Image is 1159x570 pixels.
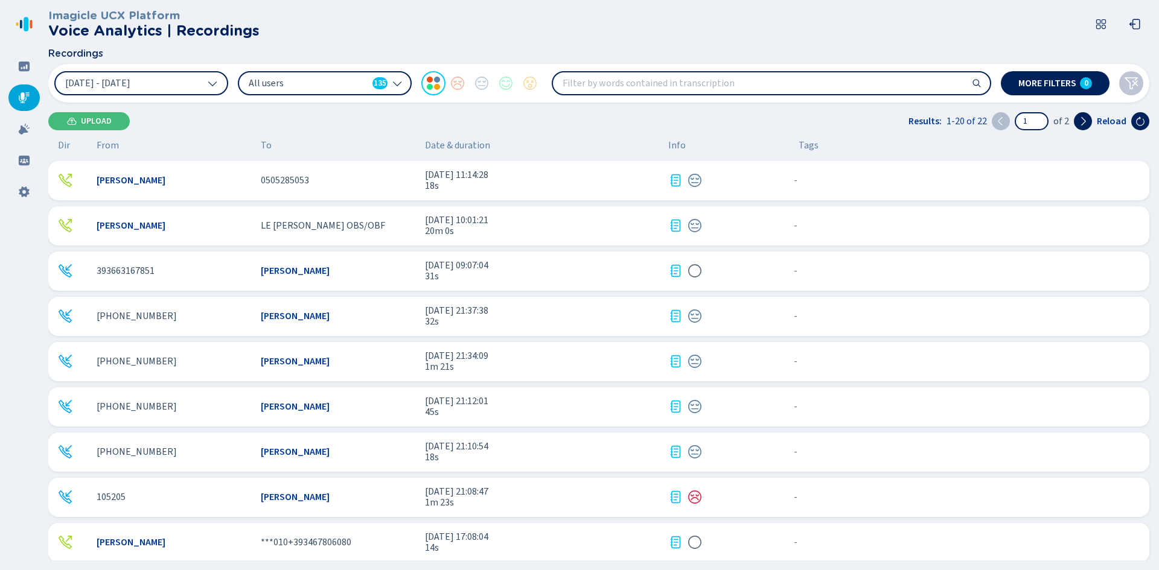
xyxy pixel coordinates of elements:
[794,446,797,457] span: No tags assigned
[425,407,659,417] span: 45s
[48,112,130,130] button: Upload
[18,60,30,72] svg: dashboard-filled
[58,535,72,549] div: Outgoing call
[48,9,260,22] h3: Imagicle UCX Platform
[97,220,165,231] span: [PERSON_NAME]
[425,531,659,542] span: [DATE] 17:08:04
[668,490,683,504] div: Transcription available
[794,175,797,186] span: No tags assigned
[688,309,702,323] svg: icon-emoji-neutral
[1129,18,1141,30] svg: box-arrow-left
[947,116,987,127] span: 1-20 of 22
[58,218,72,233] svg: telephone-outbound
[668,445,683,459] div: Transcription available
[425,361,659,372] span: 1m 21s
[425,169,659,180] span: [DATE] 11:14:28
[688,173,702,188] svg: icon-emoji-neutral
[261,446,330,457] span: [PERSON_NAME]
[65,78,130,88] span: [DATE] - [DATE]
[425,486,659,497] span: [DATE] 21:08:47
[1135,116,1145,126] svg: arrow-clockwise
[58,399,72,414] div: Incoming call
[58,490,72,504] div: Incoming call
[425,260,659,271] span: [DATE] 09:07:04
[1131,112,1149,130] button: Reload the current page
[1053,116,1069,127] span: of 2
[668,173,683,188] div: Transcription available
[688,490,702,504] div: Negative sentiment
[688,218,702,233] svg: icon-emoji-neutral
[668,535,683,549] svg: journal-text
[425,226,659,236] span: 20m 0s
[1097,116,1126,127] span: Reload
[425,452,659,463] span: 18s
[1084,78,1088,88] span: 0
[794,492,797,502] span: No tags assigned
[668,354,683,369] div: Transcription available
[97,446,177,457] span: [PHONE_NUMBER]
[668,173,683,188] svg: journal-text
[799,140,819,151] span: Tags
[58,218,72,233] div: Outgoing call
[688,173,702,188] div: Neutral sentiment
[58,309,72,323] svg: telephone-inbound
[668,264,683,278] div: Transcription available
[54,71,228,95] button: [DATE] - [DATE]
[668,140,686,151] span: Info
[97,140,119,151] span: From
[97,311,177,321] span: [PHONE_NUMBER]
[688,218,702,233] div: Neutral sentiment
[1001,71,1110,95] button: More filters0
[58,173,72,188] div: Outgoing call
[58,140,70,151] span: Dir
[67,116,77,126] svg: cloud-upload
[794,311,797,321] span: No tags assigned
[1119,71,1143,95] button: Clear filters
[97,175,165,186] span: [PERSON_NAME]
[425,497,659,508] span: 1m 23s
[8,147,40,174] div: Groups
[208,78,217,88] svg: chevron-down
[374,77,386,89] span: 135
[668,399,683,414] svg: journal-text
[688,264,702,278] div: Sentiment analysis in progress...
[8,53,40,80] div: Dashboard
[8,179,40,205] div: Settings
[688,354,702,369] svg: icon-emoji-neutral
[58,354,72,369] div: Incoming call
[688,535,702,549] svg: icon-emoji-silent
[81,116,112,126] span: Upload
[668,309,683,323] svg: journal-text
[425,350,659,361] span: [DATE] 21:34:09
[668,264,683,278] svg: journal-text
[688,309,702,323] div: Neutral sentiment
[794,401,797,412] span: No tags assigned
[668,218,683,233] div: Transcription available
[688,399,702,414] svg: icon-emoji-neutral
[553,72,990,94] input: Filter by words contained in transcription
[261,492,330,502] span: [PERSON_NAME]
[97,401,177,412] span: [PHONE_NUMBER]
[58,490,72,504] svg: telephone-inbound
[1018,78,1076,88] span: More filters
[668,490,683,504] svg: journal-text
[425,215,659,226] span: [DATE] 10:01:21
[996,116,1006,126] svg: chevron-left
[97,537,165,548] span: [PERSON_NAME]
[794,356,797,367] span: No tags assigned
[668,399,683,414] div: Transcription available
[58,535,72,549] svg: telephone-outbound
[794,537,797,548] span: No tags assigned
[58,445,72,459] svg: telephone-inbound
[425,180,659,191] span: 18s
[425,542,659,553] span: 14s
[97,492,126,502] span: 105205
[261,311,330,321] span: [PERSON_NAME]
[668,218,683,233] svg: journal-text
[261,537,351,548] span: ***010+393467806080
[1074,112,1092,130] button: Next page
[425,441,659,452] span: [DATE] 21:10:54
[1078,116,1088,126] svg: chevron-right
[688,399,702,414] div: Neutral sentiment
[668,535,683,549] div: Transcription available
